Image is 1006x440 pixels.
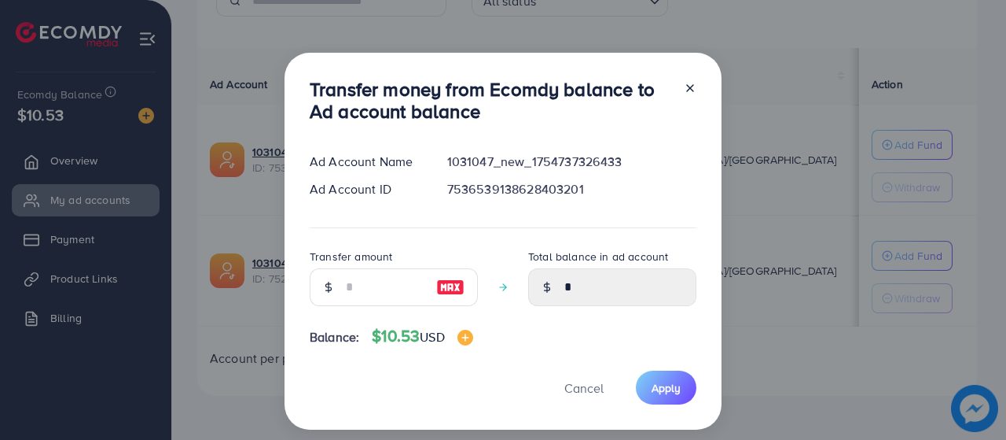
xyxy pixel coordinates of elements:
div: Ad Account ID [297,180,435,198]
div: 7536539138628403201 [435,180,709,198]
div: 1031047_new_1754737326433 [435,153,709,171]
span: Balance: [310,328,359,346]
img: image [457,330,473,346]
span: Apply [652,380,681,396]
div: Ad Account Name [297,153,435,171]
button: Cancel [545,371,623,405]
span: USD [420,328,444,346]
label: Total balance in ad account [528,249,668,264]
img: image [436,278,464,297]
button: Apply [636,371,696,405]
span: Cancel [564,379,604,397]
h3: Transfer money from Ecomdy balance to Ad account balance [310,78,671,124]
h4: $10.53 [372,327,472,346]
label: Transfer amount [310,249,392,264]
